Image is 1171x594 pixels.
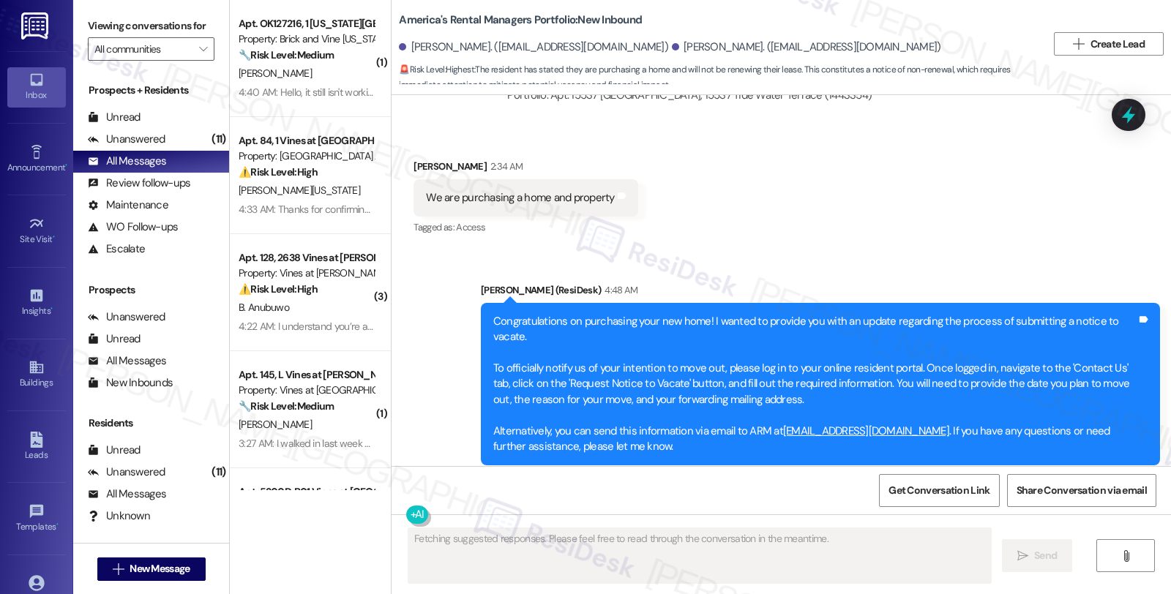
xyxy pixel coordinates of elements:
div: [PERSON_NAME] (ResiDesk) [481,282,1160,303]
strong: 🔧 Risk Level: Medium [239,48,334,61]
div: [PERSON_NAME] [414,159,637,179]
span: Create Lead [1090,37,1145,52]
label: Viewing conversations for [88,15,214,37]
button: Create Lead [1054,32,1164,56]
div: Congratulations on purchasing your new home! I wanted to provide you with an update regarding the... [493,314,1137,455]
div: Tagged as: [481,465,1160,486]
span: Get Conversation Link [888,483,989,498]
span: [PERSON_NAME][US_STATE] [239,184,360,197]
span: • [53,232,55,242]
div: All Messages [88,486,166,502]
div: 4:33 AM: Thanks for confirming entry permission. I've created work orders for your dishwasher and... [239,203,909,216]
div: Apt. 128, 2638 Vines at [PERSON_NAME] [239,250,374,266]
span: • [56,519,59,530]
div: Apt. 145, L Vines at [PERSON_NAME] [239,367,374,383]
i:  [199,43,207,55]
div: Prospects + Residents [73,83,229,98]
div: Unanswered [88,309,165,325]
button: Share Conversation via email [1007,474,1156,507]
strong: 🔧 Risk Level: Medium [239,399,334,413]
button: Get Conversation Link [879,474,999,507]
div: (11) [208,461,229,484]
a: Insights • [7,283,66,323]
div: 4:40 AM: Hello, it still isn't working for me. It's still saying I haven't been invited yet [239,86,574,99]
div: 4:22 AM: I understand you’re at work and would like the team to come [DATE]. Your appointment wit... [239,320,935,333]
strong: ⚠️ Risk Level: High [239,282,318,296]
span: : The resident has stated they are purchasing a home and will not be renewing their lease. This c... [399,62,1047,94]
span: Share Conversation via email [1017,483,1147,498]
i:  [1073,38,1084,50]
div: Unread [88,331,141,347]
div: All Messages [88,154,166,169]
div: Unanswered [88,132,165,147]
div: Maintenance [88,198,168,213]
button: New Message [97,557,206,581]
div: Property: [GEOGRAPHIC_DATA] Apts [239,148,374,164]
span: • [50,304,53,314]
div: Apt. 84, 1 Vines at [GEOGRAPHIC_DATA] [239,133,374,148]
a: [EMAIL_ADDRESS][DOMAIN_NAME] [783,424,949,438]
div: Unread [88,110,141,125]
div: 2:34 AM [487,159,523,174]
i:  [1017,550,1028,562]
div: 4:48 AM [601,282,637,298]
button: Send [1002,539,1073,572]
div: New Inbounds [88,375,173,391]
div: (11) [208,128,229,151]
div: Unanswered [88,465,165,480]
div: Apt. 5300D, B01 Vines at [GEOGRAPHIC_DATA] [239,484,374,500]
span: B. Anubuwo [239,301,289,314]
div: Apt. OK127216, 1 [US_STATE][GEOGRAPHIC_DATA] [239,16,374,31]
b: America's Rental Managers Portfolio: New Inbound [399,12,642,28]
div: Property: Vines at [GEOGRAPHIC_DATA] [239,383,374,398]
div: Review follow-ups [88,176,190,191]
a: Buildings [7,355,66,394]
span: • [65,160,67,170]
span: New Message [130,561,190,576]
a: Site Visit • [7,211,66,251]
span: Access [456,221,485,233]
div: Residents [73,416,229,431]
input: All communities [94,37,191,61]
img: ResiDesk Logo [21,12,51,40]
textarea: Fetching suggested responses. Please feel free to read through the conversation in the meantime. [408,528,991,583]
div: Property: Vines at [PERSON_NAME] [239,266,374,281]
a: Templates • [7,499,66,538]
div: [PERSON_NAME]. ([EMAIL_ADDRESS][DOMAIN_NAME]) [399,40,668,55]
div: Unknown [88,508,150,524]
div: Tagged as: [414,217,637,238]
div: Escalate [88,241,145,257]
strong: ⚠️ Risk Level: High [239,165,318,178]
span: Send [1034,548,1057,563]
a: Leads [7,427,66,467]
span: [PERSON_NAME] [239,67,312,80]
span: [PERSON_NAME] [239,418,312,431]
div: Prospects [73,282,229,298]
div: 3:27 AM: I walked in last week and talked to an asst manager. Thank you. [239,437,543,450]
i:  [113,563,124,575]
div: [PERSON_NAME]. ([EMAIL_ADDRESS][DOMAIN_NAME]) [672,40,941,55]
div: All Messages [88,353,166,369]
div: We are purchasing a home and property [426,190,614,206]
div: WO Follow-ups [88,219,178,235]
div: Property: Brick and Vine [US_STATE][GEOGRAPHIC_DATA] [239,31,374,47]
strong: 🚨 Risk Level: Highest [399,64,474,75]
i:  [1121,550,1131,562]
a: Inbox [7,67,66,107]
div: Unread [88,443,141,458]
